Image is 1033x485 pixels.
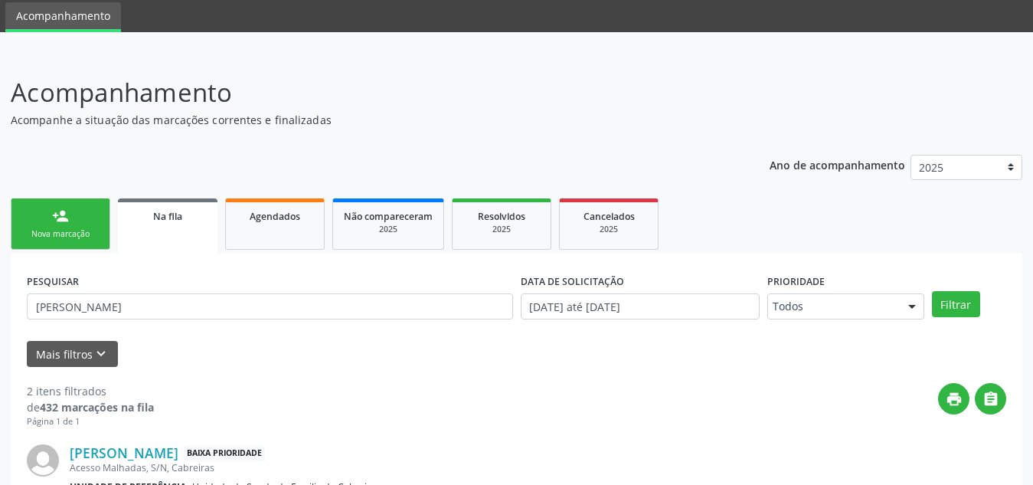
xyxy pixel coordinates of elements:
input: Nome, CNS [27,293,513,320]
input: Selecione um intervalo [521,293,760,320]
p: Acompanhe a situação das marcações correntes e finalizadas [11,112,719,128]
strong: 432 marcações na fila [40,400,154,415]
button: Mais filtroskeyboard_arrow_down [27,341,118,368]
span: Agendados [250,210,300,223]
p: Ano de acompanhamento [770,155,905,174]
div: 2025 [570,224,647,235]
div: de [27,399,154,415]
span: Não compareceram [344,210,433,223]
span: Na fila [153,210,182,223]
div: 2 itens filtrados [27,383,154,399]
label: Prioridade [767,270,825,293]
a: [PERSON_NAME] [70,444,178,461]
i: keyboard_arrow_down [93,346,110,362]
button: Filtrar [932,291,980,317]
div: Nova marcação [22,228,99,240]
div: Acesso Malhadas, S/N, Cabreiras [70,461,776,474]
i:  [982,391,999,408]
div: person_add [52,208,69,224]
a: Acompanhamento [5,2,121,32]
i: print [946,391,963,408]
label: DATA DE SOLICITAÇÃO [521,270,624,293]
button:  [975,383,1006,415]
span: Resolvidos [478,210,525,223]
div: 2025 [463,224,540,235]
button: print [938,383,969,415]
div: Página 1 de 1 [27,415,154,428]
img: img [27,444,59,477]
span: Todos [773,299,893,314]
label: PESQUISAR [27,270,79,293]
div: 2025 [344,224,433,235]
span: Baixa Prioridade [184,445,265,461]
p: Acompanhamento [11,74,719,112]
span: Cancelados [584,210,635,223]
